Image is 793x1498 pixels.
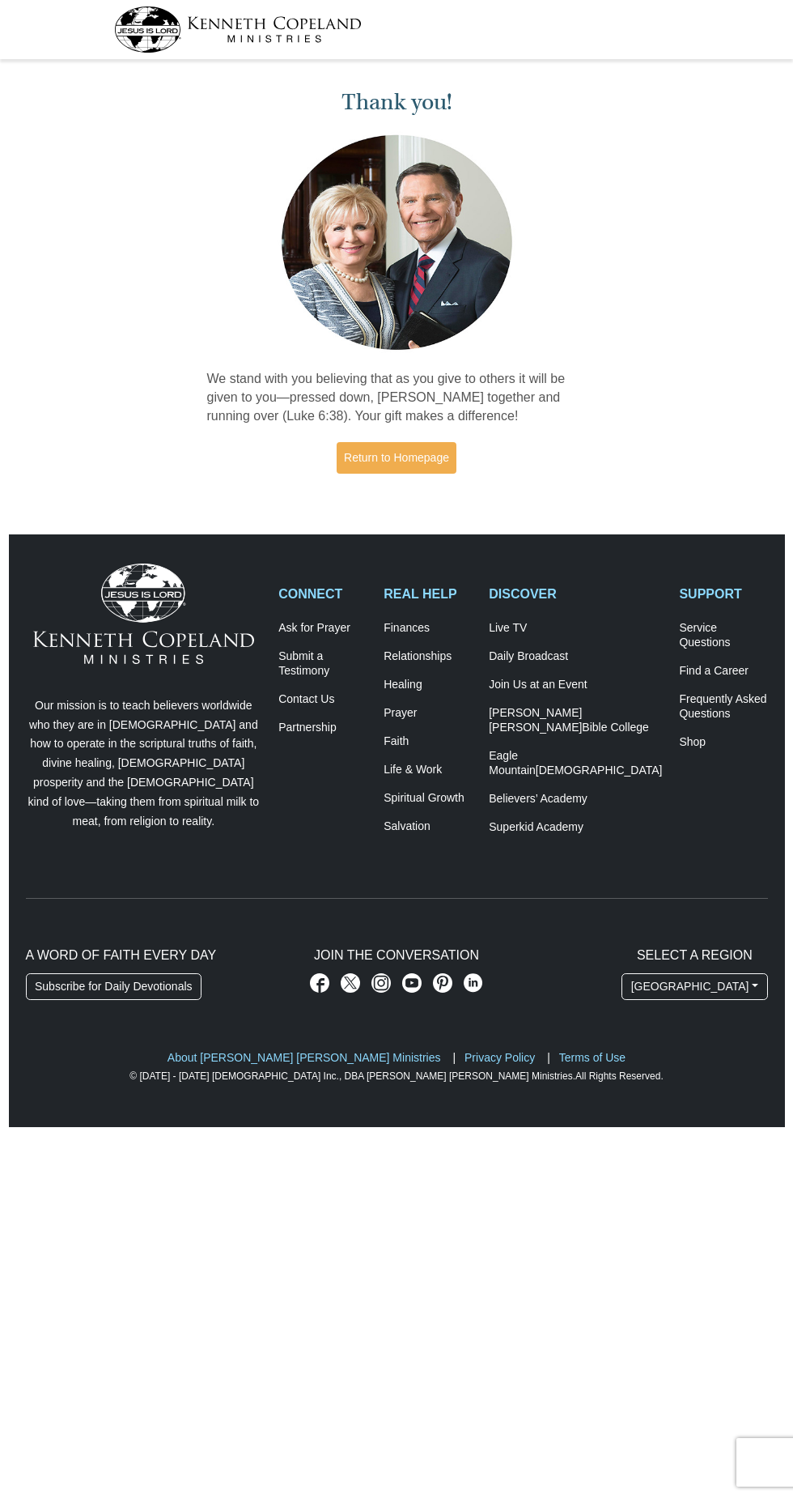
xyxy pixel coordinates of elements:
a: Spiritual Growth [384,791,472,806]
img: Kenneth and Gloria [278,131,516,354]
a: Contact Us [278,692,367,707]
h2: Join The Conversation [278,947,515,963]
a: Superkid Academy [489,820,662,835]
h1: Thank you! [207,89,587,116]
img: kcm-header-logo.svg [114,6,362,53]
span: A Word of Faith Every Day [26,948,217,962]
a: Ask for Prayer [278,621,367,636]
a: DBA [PERSON_NAME] [PERSON_NAME] Ministries. [345,1070,575,1082]
h2: CONNECT [278,586,367,602]
a: [PERSON_NAME] [PERSON_NAME]Bible College [489,706,662,735]
a: Daily Broadcast [489,649,662,664]
a: Healing [384,678,472,692]
a: Subscribe for Daily Devotionals [26,973,202,1001]
button: [GEOGRAPHIC_DATA] [621,973,767,1001]
h2: SUPPORT [679,586,767,602]
a: Salvation [384,819,472,834]
a: Submit a Testimony [278,649,367,679]
img: Kenneth Copeland Ministries [33,564,254,664]
p: We stand with you believing that as you give to others it will be given to you—pressed down, [PER... [207,370,587,426]
h2: Select A Region [621,947,767,963]
a: Find a Career [679,664,767,679]
h2: REAL HELP [384,586,472,602]
a: Join Us at an Event [489,678,662,692]
a: Life & Work [384,763,472,777]
a: Relationships [384,649,472,664]
a: Prayer [384,706,472,721]
a: © [DATE] - [DATE] [129,1070,209,1082]
a: Live TV [489,621,662,636]
a: Partnership [278,721,367,735]
a: Eagle Mountain[DEMOGRAPHIC_DATA] [489,749,662,778]
p: Our mission is to teach believers worldwide who they are in [DEMOGRAPHIC_DATA] and how to operate... [26,696,262,832]
a: Frequently AskedQuestions [679,692,767,721]
a: Faith [384,734,472,749]
span: Bible College [582,721,649,734]
a: Service Questions [679,621,767,650]
a: Believers’ Academy [489,792,662,806]
a: [DEMOGRAPHIC_DATA] Inc., [212,1070,341,1082]
a: Return to Homepage [337,442,456,474]
a: Finances [384,621,472,636]
span: [DEMOGRAPHIC_DATA] [536,764,663,777]
a: Shop [679,735,767,750]
a: About [PERSON_NAME] [PERSON_NAME] Ministries [168,1051,441,1064]
h2: DISCOVER [489,586,662,602]
p: All Rights Reserved. [26,1068,768,1084]
a: Terms of Use [559,1051,625,1064]
a: Privacy Policy [464,1051,535,1064]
